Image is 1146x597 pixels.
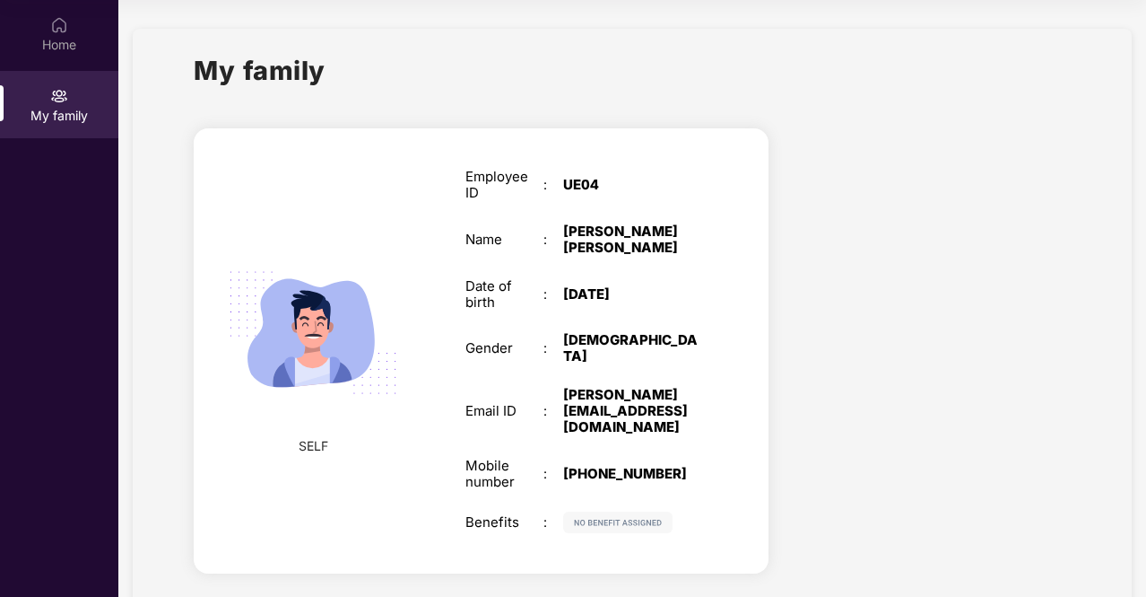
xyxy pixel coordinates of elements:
[563,224,699,256] div: [PERSON_NAME] [PERSON_NAME]
[543,232,563,248] div: :
[563,466,699,482] div: [PHONE_NUMBER]
[543,286,563,303] div: :
[465,458,543,490] div: Mobile number
[543,340,563,356] div: :
[543,466,563,482] div: :
[465,340,543,356] div: Gender
[299,436,328,456] span: SELF
[563,332,699,364] div: [DEMOGRAPHIC_DATA]
[465,278,543,311] div: Date of birth
[563,286,699,303] div: [DATE]
[50,87,68,105] img: svg+xml;base64,PHN2ZyB3aWR0aD0iMjAiIGhlaWdodD0iMjAiIHZpZXdCb3g9IjAgMCAyMCAyMCIgZmlsbD0ibm9uZSIgeG...
[465,232,543,248] div: Name
[50,16,68,34] img: svg+xml;base64,PHN2ZyBpZD0iSG9tZSIgeG1sbnM9Imh0dHA6Ly93d3cudzMub3JnLzIwMDAvc3ZnIiB3aWR0aD0iMjAiIG...
[543,403,563,419] div: :
[194,50,326,91] h1: My family
[543,177,563,193] div: :
[465,169,543,201] div: Employee ID
[465,403,543,419] div: Email ID
[563,177,699,193] div: UE04
[563,387,699,435] div: [PERSON_NAME][EMAIL_ADDRESS][DOMAIN_NAME]
[563,512,673,533] img: svg+xml;base64,PHN2ZyB4bWxucz0iaHR0cDovL3d3dy53My5vcmcvMjAwMC9zdmciIHdpZHRoPSIxMjIiIGhlaWdodD0iMj...
[465,514,543,531] div: Benefits
[543,514,563,531] div: :
[209,229,416,436] img: svg+xml;base64,PHN2ZyB4bWxucz0iaHR0cDovL3d3dy53My5vcmcvMjAwMC9zdmciIHdpZHRoPSIyMjQiIGhlaWdodD0iMT...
